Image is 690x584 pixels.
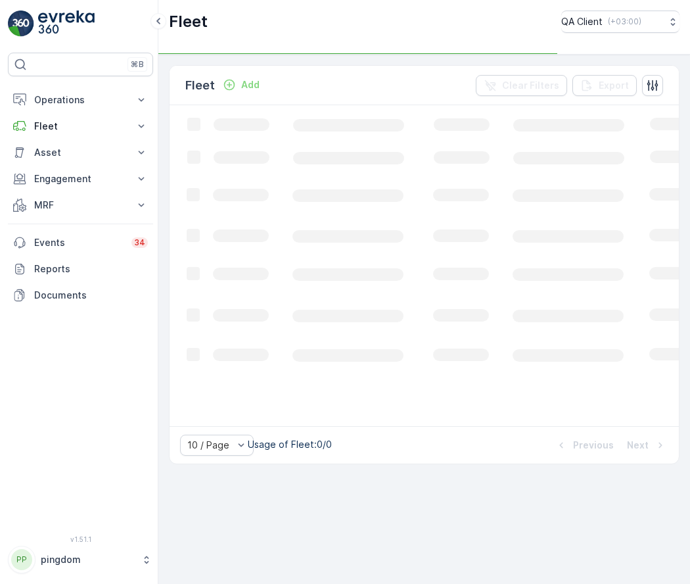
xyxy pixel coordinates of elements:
[572,75,637,96] button: Export
[34,120,127,133] p: Fleet
[134,237,145,248] p: 34
[185,76,215,95] p: Fleet
[8,139,153,166] button: Asset
[8,230,153,256] a: Events34
[561,11,679,33] button: QA Client(+03:00)
[34,146,127,159] p: Asset
[41,553,135,566] p: pingdom
[8,282,153,308] a: Documents
[626,437,668,453] button: Next
[8,113,153,139] button: Fleet
[131,59,144,70] p: ⌘B
[8,256,153,282] a: Reports
[553,437,615,453] button: Previous
[608,16,641,27] p: ( +03:00 )
[573,439,614,452] p: Previous
[561,15,603,28] p: QA Client
[34,289,148,302] p: Documents
[11,549,32,570] div: PP
[38,11,95,37] img: logo_light-DOdMpM7g.png
[476,75,567,96] button: Clear Filters
[627,439,649,452] p: Next
[502,79,559,92] p: Clear Filters
[8,87,153,113] button: Operations
[8,546,153,573] button: PPpingdom
[8,192,153,218] button: MRF
[34,172,127,185] p: Engagement
[169,11,208,32] p: Fleet
[8,166,153,192] button: Engagement
[34,93,127,107] p: Operations
[218,77,265,93] button: Add
[8,11,34,37] img: logo
[34,236,124,249] p: Events
[8,535,153,543] span: v 1.51.1
[34,262,148,276] p: Reports
[599,79,629,92] p: Export
[241,78,260,91] p: Add
[34,199,127,212] p: MRF
[248,438,332,451] p: Usage of Fleet : 0/0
